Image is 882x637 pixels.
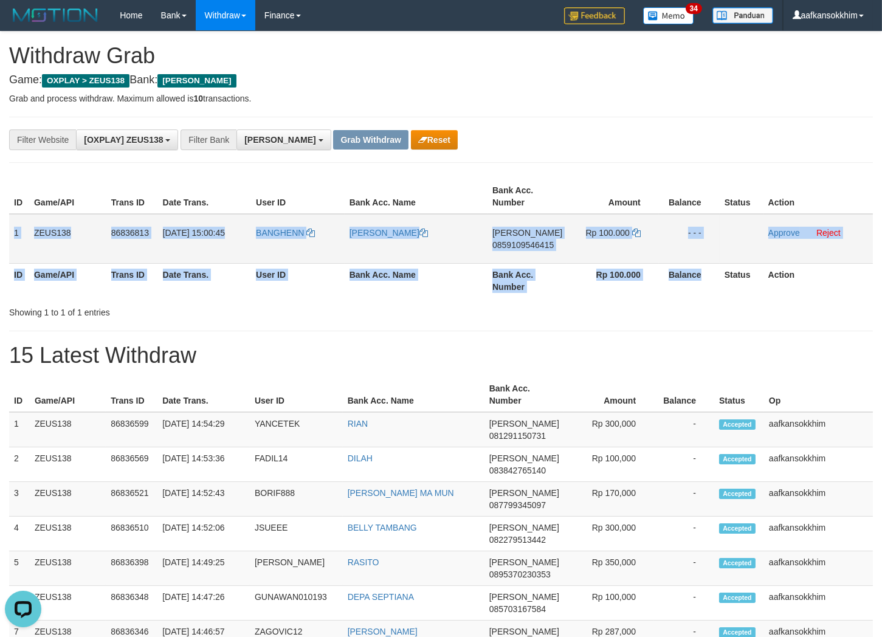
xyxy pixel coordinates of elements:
td: 86836348 [106,586,157,621]
span: Accepted [719,419,756,430]
span: Copy 087799345097 to clipboard [489,500,546,510]
span: [OXPLAY] ZEUS138 [84,135,163,145]
th: Status [714,377,764,412]
span: Copy 085703167584 to clipboard [489,604,546,614]
th: Date Trans. [158,263,251,298]
td: 3 [9,482,30,517]
img: Button%20Memo.svg [643,7,694,24]
span: 86836813 [111,228,149,238]
span: Accepted [719,454,756,464]
td: 86836521 [106,482,157,517]
a: Approve [768,228,800,238]
span: Copy 0859109546415 to clipboard [492,240,554,250]
th: Status [720,263,763,298]
th: ID [9,179,29,214]
th: Date Trans. [158,179,251,214]
span: Rp 100.000 [586,228,630,238]
span: Accepted [719,593,756,603]
h1: Withdraw Grab [9,44,873,68]
td: ZEUS138 [30,517,106,551]
span: Accepted [719,489,756,499]
td: - [654,482,714,517]
th: User ID [251,179,345,214]
th: Op [764,377,873,412]
td: - - - [659,214,720,264]
td: 4 [9,517,30,551]
span: [PERSON_NAME] [489,557,559,567]
span: Copy 0895370230353 to clipboard [489,570,551,579]
td: JSUEEE [250,517,343,551]
th: Bank Acc. Name [343,377,484,412]
td: aafkansokkhim [764,482,873,517]
span: [PERSON_NAME] [244,135,315,145]
span: [PERSON_NAME] [489,627,559,636]
p: Grab and process withdraw. Maximum allowed is transactions. [9,92,873,105]
button: Grab Withdraw [333,130,408,150]
td: 86836398 [106,551,157,586]
th: ID [9,377,30,412]
a: Reject [816,228,841,238]
td: ZEUS138 [30,551,106,586]
td: 86836510 [106,517,157,551]
td: Rp 300,000 [564,517,654,551]
a: RASITO [348,557,379,567]
button: Reset [411,130,458,150]
td: Rp 100,000 [564,586,654,621]
th: Trans ID [106,263,158,298]
a: BELLY TAMBANG [348,523,417,532]
td: Rp 300,000 [564,412,654,447]
td: FADIL14 [250,447,343,482]
td: Rp 100,000 [564,447,654,482]
span: [PERSON_NAME] [492,228,562,238]
td: [DATE] 14:52:43 [157,482,250,517]
th: Date Trans. [157,377,250,412]
td: Rp 350,000 [564,551,654,586]
th: Game/API [30,377,106,412]
td: ZEUS138 [30,447,106,482]
td: [DATE] 14:54:29 [157,412,250,447]
a: DEPA SEPTIANA [348,592,414,602]
th: Rp 100.000 [567,263,659,298]
td: Rp 170,000 [564,482,654,517]
td: 5 [9,551,30,586]
td: ZEUS138 [29,214,106,264]
td: 86836599 [106,412,157,447]
th: Balance [659,179,720,214]
strong: 10 [193,94,203,103]
th: Action [763,263,873,298]
span: Accepted [719,558,756,568]
th: Status [720,179,763,214]
span: [PERSON_NAME] [489,523,559,532]
th: Bank Acc. Number [484,377,564,412]
img: Feedback.jpg [564,7,625,24]
img: panduan.png [712,7,773,24]
th: User ID [250,377,343,412]
span: Copy 082279513442 to clipboard [489,535,546,545]
td: [PERSON_NAME] [250,551,343,586]
th: Bank Acc. Name [345,179,488,214]
a: DILAH [348,453,373,463]
span: BANGHENN [256,228,304,238]
a: RIAN [348,419,368,429]
td: [DATE] 14:47:26 [157,586,250,621]
a: Copy 100000 to clipboard [632,228,641,238]
a: [PERSON_NAME] [348,627,418,636]
td: - [654,517,714,551]
div: Showing 1 to 1 of 1 entries [9,301,359,318]
span: 34 [686,3,702,14]
h1: 15 Latest Withdraw [9,343,873,368]
td: GUNAWAN010193 [250,586,343,621]
td: 2 [9,447,30,482]
th: Trans ID [106,179,158,214]
h4: Game: Bank: [9,74,873,86]
td: ZEUS138 [30,586,106,621]
th: Amount [564,377,654,412]
td: aafkansokkhim [764,551,873,586]
th: Action [763,179,873,214]
th: Bank Acc. Number [488,263,567,298]
a: [PERSON_NAME] [350,228,428,238]
button: [OXPLAY] ZEUS138 [76,129,178,150]
td: aafkansokkhim [764,412,873,447]
span: [PERSON_NAME] [489,592,559,602]
span: Copy 081291150731 to clipboard [489,431,546,441]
